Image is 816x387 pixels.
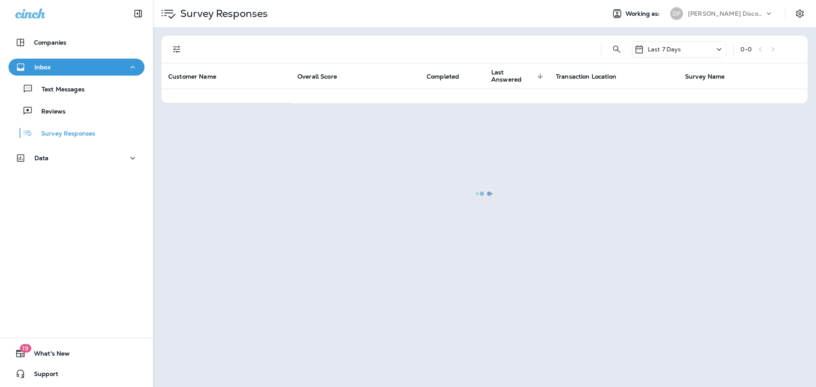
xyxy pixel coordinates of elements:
span: 19 [20,344,31,353]
p: Text Messages [33,86,85,94]
button: 19What's New [8,345,144,362]
button: Inbox [8,59,144,76]
button: Companies [8,34,144,51]
p: Reviews [33,108,65,116]
button: Collapse Sidebar [126,5,150,22]
button: Data [8,150,144,167]
span: What's New [25,350,70,360]
span: Support [25,370,58,381]
button: Reviews [8,102,144,120]
button: Survey Responses [8,124,144,142]
p: Companies [34,39,66,46]
button: Support [8,365,144,382]
p: Data [34,155,49,161]
button: Text Messages [8,80,144,98]
p: Survey Responses [33,130,95,138]
p: Inbox [34,64,51,71]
